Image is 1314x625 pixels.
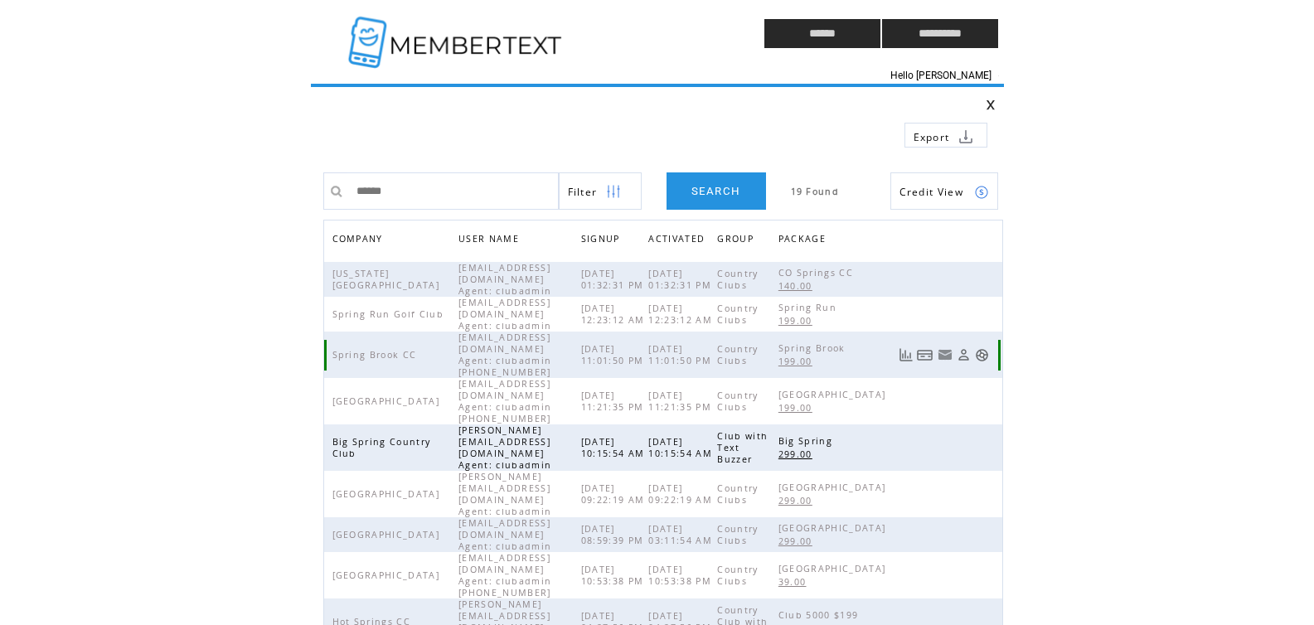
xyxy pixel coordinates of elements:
[717,523,758,546] span: Country Clubs
[332,569,444,581] span: [GEOGRAPHIC_DATA]
[581,523,648,546] span: [DATE] 08:59:39 PM
[958,129,973,144] img: download.png
[581,390,648,413] span: [DATE] 11:21:35 PM
[581,229,624,253] span: SIGNUP
[581,268,648,291] span: [DATE] 01:32:31 PM
[778,279,821,293] a: 140.00
[778,400,821,414] a: 199.00
[648,564,715,587] span: [DATE] 10:53:38 PM
[778,534,821,548] a: 299.00
[778,389,890,400] span: [GEOGRAPHIC_DATA]
[648,268,715,291] span: [DATE] 01:32:31 PM
[648,229,709,253] span: ACTIVATED
[559,172,642,210] a: Filter
[332,233,387,243] a: COMPANY
[974,185,989,200] img: credits.png
[648,303,716,326] span: [DATE] 12:23:12 AM
[581,343,648,366] span: [DATE] 11:01:50 PM
[904,123,987,148] a: Export
[717,430,768,465] span: Club with Text Buzzer
[917,348,933,362] a: View Bills
[568,185,598,199] span: Show filters
[717,482,758,506] span: Country Clubs
[581,564,648,587] span: [DATE] 10:53:38 PM
[648,390,715,413] span: [DATE] 11:21:35 PM
[717,229,762,253] a: GROUP
[581,436,649,459] span: [DATE] 10:15:54 AM
[975,348,989,362] a: Support
[778,315,817,327] span: 199.00
[778,342,850,354] span: Spring Brook
[899,348,913,362] a: View Usage
[581,303,649,326] span: [DATE] 12:23:12 AM
[899,185,964,199] span: Show Credits View
[458,552,555,598] span: [EMAIL_ADDRESS][DOMAIN_NAME] Agent: clubadmin [PHONE_NUMBER]
[778,535,817,547] span: 299.00
[778,229,834,253] a: PACKAGE
[778,229,830,253] span: PACKAGE
[648,482,716,506] span: [DATE] 09:22:19 AM
[648,436,716,459] span: [DATE] 10:15:54 AM
[606,173,621,211] img: filters.png
[778,495,817,506] span: 299.00
[778,267,857,279] span: CO Springs CC
[957,348,971,362] a: View Profile
[778,402,817,414] span: 199.00
[332,229,387,253] span: COMPANY
[778,447,821,461] a: 299.00
[458,297,555,332] span: [EMAIL_ADDRESS][DOMAIN_NAME] Agent: clubadmin
[458,517,555,552] span: [EMAIL_ADDRESS][DOMAIN_NAME] Agent: clubadmin
[778,609,863,621] span: Club 5000 $199
[890,70,992,81] span: Hello [PERSON_NAME]
[717,343,758,366] span: Country Clubs
[332,308,449,320] span: Spring Run Golf Club
[717,303,758,326] span: Country Clubs
[332,395,444,407] span: [GEOGRAPHIC_DATA]
[778,493,821,507] a: 299.00
[648,229,713,253] a: ACTIVATED
[938,347,953,362] a: Resend welcome email to this user
[778,313,821,327] a: 199.00
[332,349,421,361] span: Spring Brook CC
[332,488,444,500] span: [GEOGRAPHIC_DATA]
[332,436,431,459] span: Big Spring Country Club
[648,523,716,546] span: [DATE] 03:11:54 AM
[778,448,817,460] span: 299.00
[648,343,715,366] span: [DATE] 11:01:50 PM
[778,482,890,493] span: [GEOGRAPHIC_DATA]
[458,471,555,517] span: [PERSON_NAME][EMAIL_ADDRESS][DOMAIN_NAME] Agent: clubadmin
[778,356,817,367] span: 199.00
[717,564,758,587] span: Country Clubs
[667,172,766,210] a: SEARCH
[458,229,523,253] span: USER NAME
[458,233,523,243] a: USER NAME
[717,229,758,253] span: GROUP
[332,268,444,291] span: [US_STATE][GEOGRAPHIC_DATA]
[791,186,840,197] span: 19 Found
[778,522,890,534] span: [GEOGRAPHIC_DATA]
[778,354,821,368] a: 199.00
[332,529,444,540] span: [GEOGRAPHIC_DATA]
[581,233,624,243] a: SIGNUP
[458,424,555,471] span: [PERSON_NAME][EMAIL_ADDRESS][DOMAIN_NAME] Agent: clubadmin
[890,172,998,210] a: Credit View
[581,482,649,506] span: [DATE] 09:22:19 AM
[914,130,950,144] span: Export to csv file
[778,435,836,447] span: Big Spring
[458,262,555,297] span: [EMAIL_ADDRESS][DOMAIN_NAME] Agent: clubadmin
[778,302,841,313] span: Spring Run
[778,280,817,292] span: 140.00
[778,574,815,589] a: 39.00
[717,390,758,413] span: Country Clubs
[717,268,758,291] span: Country Clubs
[778,563,890,574] span: [GEOGRAPHIC_DATA]
[458,378,555,424] span: [EMAIL_ADDRESS][DOMAIN_NAME] Agent: clubadmin [PHONE_NUMBER]
[458,332,555,378] span: [EMAIL_ADDRESS][DOMAIN_NAME] Agent: clubadmin [PHONE_NUMBER]
[778,576,811,588] span: 39.00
